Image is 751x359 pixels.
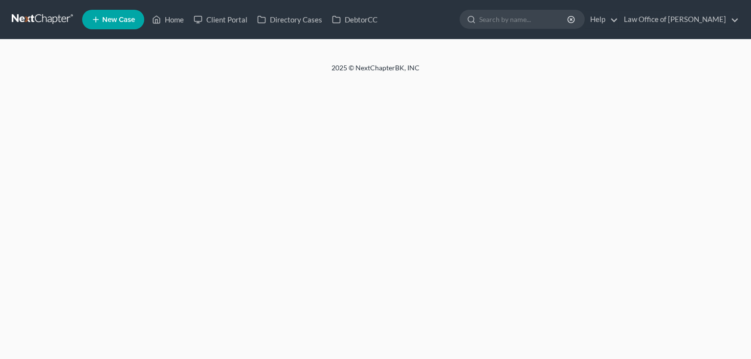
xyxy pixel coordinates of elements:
[147,11,189,28] a: Home
[479,10,569,28] input: Search by name...
[252,11,327,28] a: Directory Cases
[102,16,135,23] span: New Case
[97,63,654,81] div: 2025 © NextChapterBK, INC
[585,11,618,28] a: Help
[619,11,739,28] a: Law Office of [PERSON_NAME]
[189,11,252,28] a: Client Portal
[327,11,382,28] a: DebtorCC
